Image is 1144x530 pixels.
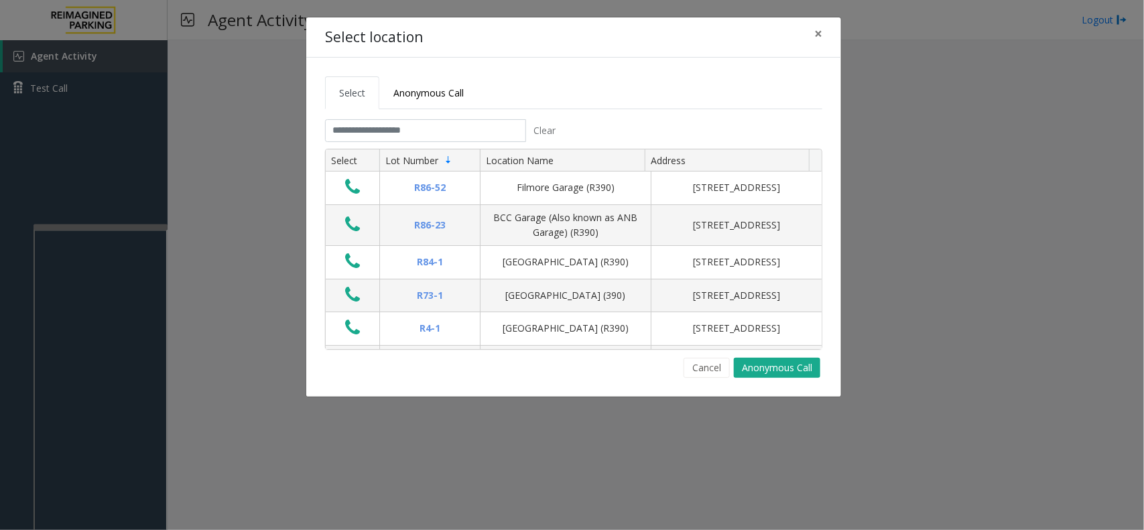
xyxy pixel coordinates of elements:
[339,86,365,99] span: Select
[489,321,643,336] div: [GEOGRAPHIC_DATA] (R390)
[659,288,814,303] div: [STREET_ADDRESS]
[526,119,564,142] button: Clear
[443,155,454,165] span: Sortable
[326,149,822,349] div: Data table
[489,288,643,303] div: [GEOGRAPHIC_DATA] (390)
[326,149,379,172] th: Select
[393,86,464,99] span: Anonymous Call
[388,288,472,303] div: R73-1
[659,321,814,336] div: [STREET_ADDRESS]
[325,76,822,109] ul: Tabs
[651,154,686,167] span: Address
[385,154,438,167] span: Lot Number
[805,17,832,50] button: Close
[659,255,814,269] div: [STREET_ADDRESS]
[659,180,814,195] div: [STREET_ADDRESS]
[489,210,643,241] div: BCC Garage (Also known as ANB Garage) (R390)
[734,358,820,378] button: Anonymous Call
[659,218,814,233] div: [STREET_ADDRESS]
[489,255,643,269] div: [GEOGRAPHIC_DATA] (R390)
[388,218,472,233] div: R86-23
[388,321,472,336] div: R4-1
[684,358,730,378] button: Cancel
[325,27,423,48] h4: Select location
[486,154,554,167] span: Location Name
[489,180,643,195] div: Filmore Garage (R390)
[814,24,822,43] span: ×
[388,180,472,195] div: R86-52
[388,255,472,269] div: R84-1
